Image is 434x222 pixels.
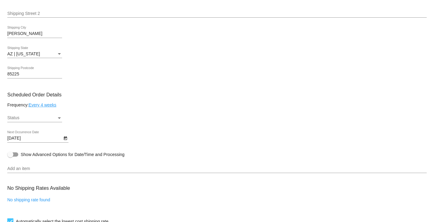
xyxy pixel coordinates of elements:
a: No shipping rate found [7,197,50,202]
input: Next Occurrence Date [7,136,62,141]
button: Open calendar [62,135,68,141]
span: Show Advanced Options for Date/Time and Processing [21,151,124,158]
a: Every 4 weeks [29,102,56,107]
div: Frequency: [7,102,427,107]
input: Shipping Postcode [7,72,62,77]
span: Status [7,115,19,120]
span: AZ | [US_STATE] [7,51,40,56]
h3: No Shipping Rates Available [7,182,70,195]
mat-select: Shipping State [7,52,62,57]
input: Add an item [7,166,427,171]
input: Shipping Street 2 [7,11,427,16]
input: Shipping City [7,31,62,36]
h3: Scheduled Order Details [7,92,427,98]
mat-select: Status [7,116,62,120]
